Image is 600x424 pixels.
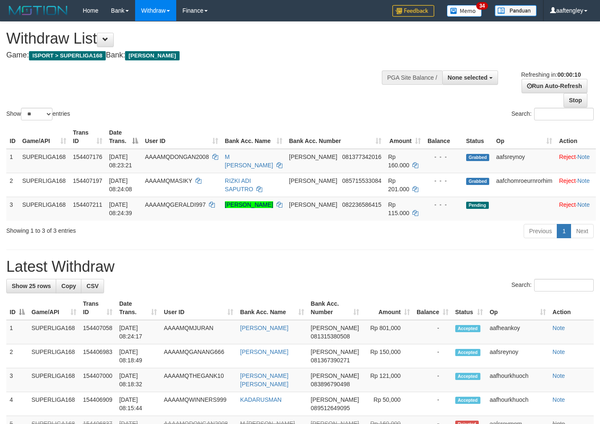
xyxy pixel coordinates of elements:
[442,70,498,85] button: None selected
[553,372,565,379] a: Note
[289,153,337,160] span: [PERSON_NAME]
[6,108,70,120] label: Show entries
[61,283,76,289] span: Copy
[28,368,80,392] td: SUPERLIGA168
[556,125,596,149] th: Action
[342,153,381,160] span: Copy 081377342016 to clipboard
[109,153,132,169] span: [DATE] 08:23:21
[6,51,391,60] h4: Game: Bank:
[455,373,480,380] span: Accepted
[577,201,590,208] a: Note
[80,392,116,416] td: 154406909
[534,279,594,291] input: Search:
[428,200,459,209] div: - - -
[493,173,556,197] td: aafchomroeurnrorhim
[240,325,288,331] a: [PERSON_NAME]
[448,74,488,81] span: None selected
[28,392,80,416] td: SUPERLIGA168
[556,173,596,197] td: ·
[160,368,237,392] td: AAAAMQTHEGANK10
[116,344,160,368] td: [DATE] 08:18:49
[21,108,52,120] select: Showentries
[86,283,99,289] span: CSV
[6,279,56,293] a: Show 25 rows
[222,125,286,149] th: Bank Acc. Name: activate to sort column ascending
[311,405,350,411] span: Copy 089512649095 to clipboard
[553,325,565,331] a: Note
[495,5,537,16] img: panduan.png
[73,177,102,184] span: 154407197
[125,51,179,60] span: [PERSON_NAME]
[553,349,565,355] a: Note
[466,154,490,161] span: Grabbed
[311,372,359,379] span: [PERSON_NAME]
[225,177,253,192] a: RIZKI ADI SAPUTRO
[6,344,28,368] td: 2
[428,153,459,161] div: - - -
[455,349,480,356] span: Accepted
[559,153,576,160] a: Reject
[311,325,359,331] span: [PERSON_NAME]
[557,71,581,78] strong: 00:00:10
[363,296,413,320] th: Amount: activate to sort column ascending
[388,201,410,216] span: Rp 115.000
[577,177,590,184] a: Note
[342,201,381,208] span: Copy 082236586415 to clipboard
[240,372,288,388] a: [PERSON_NAME] [PERSON_NAME]
[363,320,413,344] td: Rp 801,000
[6,197,19,221] td: 3
[311,349,359,355] span: [PERSON_NAME]
[6,258,594,275] h1: Latest Withdraw
[311,357,350,364] span: Copy 081367390271 to clipboard
[466,202,489,209] span: Pending
[81,279,104,293] a: CSV
[413,344,452,368] td: -
[6,320,28,344] td: 1
[447,5,482,17] img: Button%20Memo.svg
[237,296,307,320] th: Bank Acc. Name: activate to sort column ascending
[534,108,594,120] input: Search:
[424,125,463,149] th: Balance
[413,392,452,416] td: -
[308,296,363,320] th: Bank Acc. Number: activate to sort column ascending
[476,2,488,10] span: 34
[116,296,160,320] th: Date Trans.: activate to sort column ascending
[28,296,80,320] th: Game/API: activate to sort column ascending
[571,224,594,238] a: Next
[556,197,596,221] td: ·
[289,177,337,184] span: [PERSON_NAME]
[363,368,413,392] td: Rp 121,000
[559,201,576,208] a: Reject
[19,125,70,149] th: Game/API: activate to sort column ascending
[486,344,549,368] td: aafsreynoy
[160,296,237,320] th: User ID: activate to sort column ascending
[80,344,116,368] td: 154406983
[225,153,273,169] a: M [PERSON_NAME]
[240,349,288,355] a: [PERSON_NAME]
[466,178,490,185] span: Grabbed
[6,30,391,47] h1: Withdraw List
[56,279,81,293] a: Copy
[486,320,549,344] td: aafheankoy
[6,125,19,149] th: ID
[392,5,434,17] img: Feedback.jpg
[311,396,359,403] span: [PERSON_NAME]
[428,177,459,185] div: - - -
[493,125,556,149] th: Op: activate to sort column ascending
[80,368,116,392] td: 154407000
[145,201,206,208] span: AAAAMQGERALDI997
[73,153,102,160] span: 154407176
[116,320,160,344] td: [DATE] 08:24:17
[559,177,576,184] a: Reject
[289,201,337,208] span: [PERSON_NAME]
[382,70,442,85] div: PGA Site Balance /
[19,173,70,197] td: SUPERLIGA168
[106,125,141,149] th: Date Trans.: activate to sort column descending
[19,149,70,173] td: SUPERLIGA168
[160,320,237,344] td: AAAAMQMJURAN
[29,51,106,60] span: ISPORT > SUPERLIGA168
[486,368,549,392] td: aafhourkhuoch
[388,153,410,169] span: Rp 160.000
[511,279,594,291] label: Search:
[6,173,19,197] td: 2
